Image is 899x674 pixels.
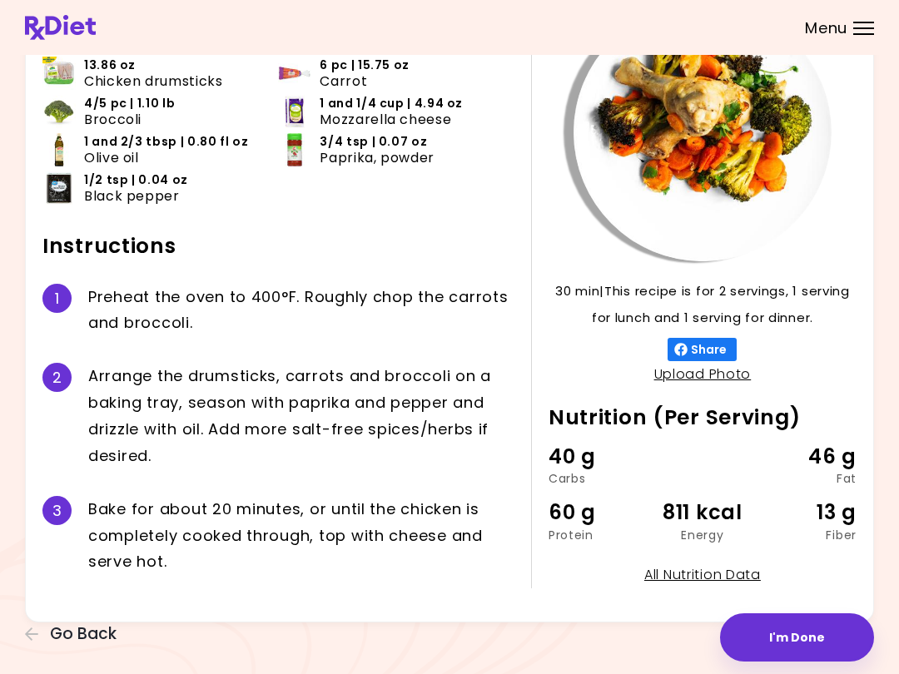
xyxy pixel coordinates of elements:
[42,363,72,392] div: 2
[754,441,857,473] div: 46 g
[688,343,730,356] span: Share
[549,278,857,331] p: 30 min | This recipe is for 2 servings, 1 serving for lunch and 1 serving for dinner.
[805,21,847,36] span: Menu
[651,529,753,541] div: Energy
[84,73,223,89] span: Chicken drumsticks
[644,565,761,584] a: All Nutrition Data
[320,57,410,73] span: 6 pc | 15.75 oz
[320,73,367,89] span: Carrot
[651,497,753,528] div: 811 kcal
[720,613,874,662] button: I'm Done
[320,134,427,150] span: 3/4 tsp | 0.07 oz
[549,497,651,528] div: 60 g
[84,57,136,73] span: 13.86 oz
[84,96,175,112] span: 4/5 pc | 1.10 lb
[84,150,139,166] span: Olive oil
[84,172,188,188] span: 1/2 tsp | 0.04 oz
[84,112,142,127] span: Broccoli
[50,625,117,643] span: Go Back
[42,496,72,525] div: 3
[754,497,857,528] div: 13 g
[654,364,752,384] a: Upload Photo
[88,496,514,576] div: B a k e f o r a b o u t 2 0 m i n u t e s , o r u n t i l t h e c h i c k e n i s c o m p l e t e...
[549,441,651,473] div: 40 g
[754,473,857,484] div: Fat
[42,233,514,260] h2: Instructions
[549,404,857,431] h2: Nutrition (Per Serving)
[549,529,651,541] div: Protein
[84,188,180,204] span: Black pepper
[25,15,96,40] img: RxDiet
[42,284,72,313] div: 1
[754,529,857,541] div: Fiber
[88,284,514,337] div: P r e h e a t t h e o v e n t o 4 0 0 ° F . R o u g h l y c h o p t h e c a r r o t s a n d b r o...
[320,112,451,127] span: Mozzarella cheese
[84,134,248,150] span: 1 and 2/3 tbsp | 0.80 fl oz
[25,625,125,643] button: Go Back
[668,338,737,361] button: Share
[88,363,514,468] div: A r r a n g e t h e d r u m s t i c k s , c a r r o t s a n d b r o c c o l i o n a b a k i n g t...
[320,150,435,166] span: Paprika, powder
[549,473,651,484] div: Carbs
[320,96,463,112] span: 1 and 1/4 cup | 4.94 oz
